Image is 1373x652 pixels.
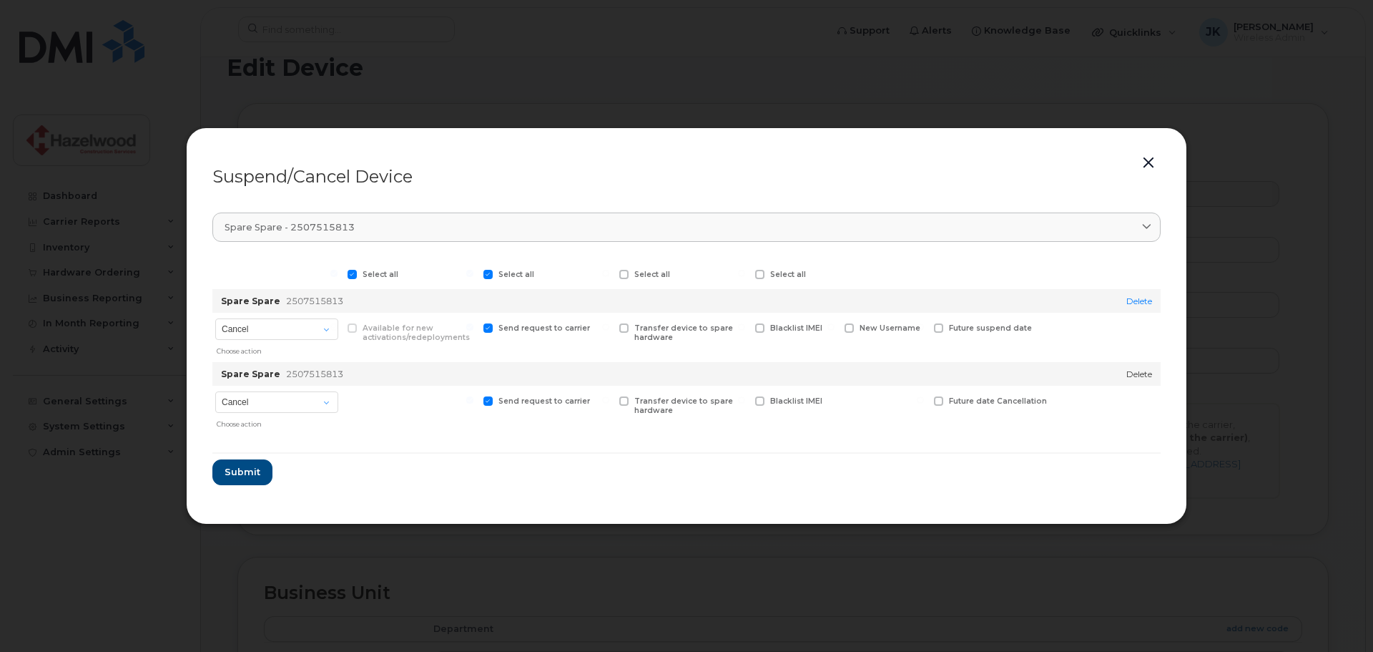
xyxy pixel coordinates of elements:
a: Delete [1126,369,1152,379]
span: Transfer device to spare hardware [634,396,733,415]
span: Select all [498,270,534,279]
span: Select all [634,270,670,279]
input: Send request to carrier [466,396,473,404]
span: Blacklist IMEI [770,323,822,333]
span: 2507515813 [286,296,343,306]
input: Available for new activations/redeployments [330,323,338,331]
input: New Username [827,323,835,331]
strong: Spare Spare [221,369,280,379]
span: Send request to carrier [498,323,590,333]
strong: Spare Spare [221,296,280,306]
input: Blacklist IMEI [738,323,745,331]
div: Suspend/Cancel Device [212,168,1161,185]
a: Spare Spare - 2507515813 [212,213,1161,242]
span: Spare Spare - 2507515813 [225,220,355,234]
input: Select all [330,270,338,277]
span: Select all [363,270,398,279]
span: Available for new activations/redeployments [363,323,470,342]
span: 2507515813 [286,369,343,379]
input: Future suspend date [917,323,924,331]
span: Submit [225,465,260,479]
span: Select all [770,270,806,279]
input: Select all [738,270,745,277]
span: Send request to carrier [498,396,590,406]
input: Blacklist IMEI [738,396,745,404]
span: New Username [860,323,920,333]
button: Submit [212,459,272,485]
a: Delete [1126,296,1152,306]
input: Select all [602,270,609,277]
span: Future date Cancellation [949,396,1047,406]
div: Choose action [217,341,338,356]
span: Future suspend date [949,323,1032,333]
input: Transfer device to spare hardware [602,396,609,404]
input: Send request to carrier [466,323,473,331]
input: Transfer device to spare hardware [602,323,609,331]
input: Future date Cancellation [917,396,924,404]
input: Select all [466,270,473,277]
div: Choose action [217,414,338,429]
span: Blacklist IMEI [770,396,822,406]
span: Transfer device to spare hardware [634,323,733,342]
